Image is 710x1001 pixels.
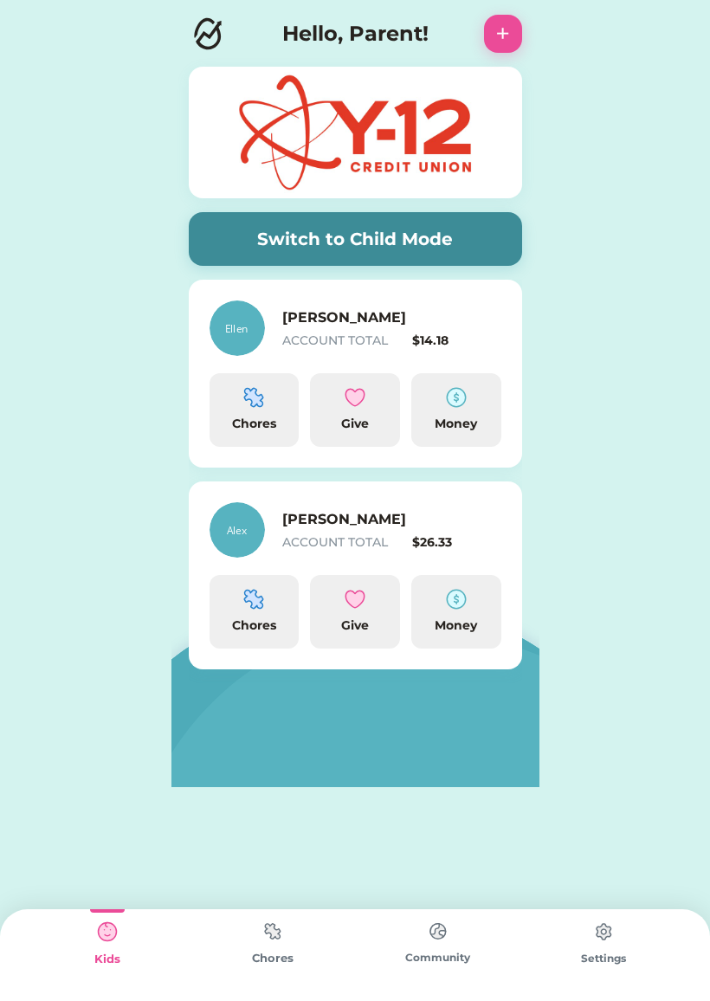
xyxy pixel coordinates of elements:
div: Community [355,950,520,965]
button: Switch to Child Mode [189,212,522,266]
img: Logo.svg [189,15,227,53]
div: Money [418,617,494,635]
div: Chores [216,415,293,433]
div: ACCOUNT TOTAL [282,533,406,552]
div: Chores [216,617,293,635]
div: Give [317,415,393,433]
img: type%3Dkids%2C%20state%3Dselected.svg [90,914,125,949]
img: type%3Dchores%2C%20state%3Ddefault.svg [421,914,455,948]
div: Kids [24,951,190,968]
img: Y-12_Logo_Paprika.jpg [234,72,476,193]
img: money-cash-dollar-coin--accounting-billing-payment-cash-coin-currency-money-finance.svg [446,387,467,408]
h4: Hello, Parent! [282,18,429,49]
div: Give [317,617,393,635]
img: programming-module-puzzle-1--code-puzzle-module-programming-plugin-piece.svg [243,589,264,610]
div: ACCOUNT TOTAL [282,332,406,350]
img: type%3Dchores%2C%20state%3Ddefault.svg [255,914,290,948]
h6: [PERSON_NAME] [282,307,455,328]
button: + [484,15,522,53]
div: $14.18 [412,332,501,350]
img: interface-favorite-heart--reward-social-rating-media-heart-it-like-favorite-love.svg [345,387,365,408]
img: money-cash-dollar-coin--accounting-billing-payment-cash-coin-currency-money-finance.svg [446,589,467,610]
img: programming-module-puzzle-1--code-puzzle-module-programming-plugin-piece.svg [243,387,264,408]
div: $26.33 [412,533,501,552]
img: type%3Dchores%2C%20state%3Ddefault.svg [586,914,621,949]
img: interface-favorite-heart--reward-social-rating-media-heart-it-like-favorite-love.svg [345,589,365,610]
div: Money [418,415,494,433]
div: Chores [190,950,355,967]
h6: [PERSON_NAME] [282,509,455,530]
div: Settings [520,951,686,966]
